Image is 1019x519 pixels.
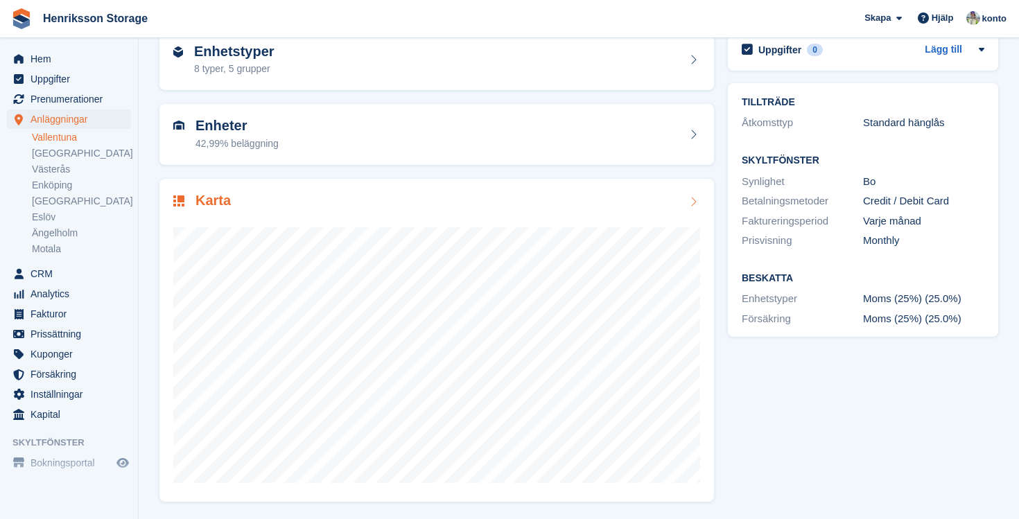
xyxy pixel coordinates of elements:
img: unit-icn-7be61d7bf1b0ce9d3e12c5938cc71ed9869f7b940bace4675aadf7bd6d80202e.svg [173,121,184,130]
a: Västerås [32,163,131,176]
h2: Enhetstyper [194,44,275,60]
a: menu [7,364,131,384]
div: 8 typer, 5 grupper [194,62,275,76]
span: Kapital [31,405,114,424]
img: unit-type-icn-2b2737a686de81e16bb02015468b77c625bbabd49415b5ef34ead5e3b44a266d.svg [173,46,183,58]
a: meny [7,453,131,473]
span: Anläggningar [31,109,114,129]
div: Monthly [863,233,984,249]
a: menu [7,304,131,324]
div: Moms (25%) (25.0%) [863,291,984,307]
div: Varje månad [863,213,984,229]
div: 0 [807,44,823,56]
a: [GEOGRAPHIC_DATA] [32,147,131,160]
a: Ängelholm [32,227,131,240]
h2: TILLTRÄDE [742,97,984,108]
a: menu [7,49,131,69]
span: Analytics [31,284,114,304]
a: menu [7,109,131,129]
h2: Beskatta [742,273,984,284]
span: Skyltfönster [12,436,138,450]
span: Kuponger [31,344,114,364]
a: Enheter 42,99% beläggning [159,104,714,165]
div: Betalningsmetoder [742,193,863,209]
a: Karta [159,179,714,502]
span: Prissättning [31,324,114,344]
a: menu [7,284,131,304]
span: Fakturor [31,304,114,324]
span: Hem [31,49,114,69]
div: Prisvisning [742,233,863,249]
div: Synlighet [742,174,863,190]
a: menu [7,385,131,404]
span: Försäkring [31,364,114,384]
span: konto [982,12,1007,26]
div: Bo [863,174,984,190]
a: menu [7,405,131,424]
a: Vallentuna [32,131,131,144]
div: Faktureringsperiod [742,213,863,229]
a: Förhandsgranska butik [114,455,131,471]
div: 42,99% beläggning [195,137,279,151]
a: menu [7,344,131,364]
a: Enhetstyper 8 typer, 5 grupper [159,30,714,91]
a: Lägg till [925,42,962,58]
div: Försäkring [742,311,863,327]
img: map-icn-33ee37083ee616e46c38cad1a60f524a97daa1e2b2c8c0bc3eb3415660979fc1.svg [173,195,184,206]
h2: Uppgifter [758,44,801,56]
h2: Enheter [195,118,279,134]
a: Enköping [32,179,131,192]
div: Credit / Debit Card [863,193,984,209]
h2: Karta [195,193,231,209]
a: menu [7,264,131,283]
div: Enhetstyper [742,291,863,307]
span: Prenumerationer [31,89,114,109]
img: stora-icon-8386f47178a22dfd0bd8f6a31ec36ba5ce8667c1dd55bd0f319d3a0aa187defe.svg [11,8,32,29]
img: Daniel Axberg [966,11,980,25]
div: Moms (25%) (25.0%) [863,311,984,327]
div: Standard hänglås [863,115,984,131]
a: Henriksson Storage [37,7,153,30]
span: Uppgifter [31,69,114,89]
span: CRM [31,264,114,283]
a: [GEOGRAPHIC_DATA] [32,195,131,208]
a: Motala [32,243,131,256]
div: Åtkomsttyp [742,115,863,131]
a: menu [7,89,131,109]
a: menu [7,69,131,89]
span: Hjälp [932,11,954,25]
a: Eslöv [32,211,131,224]
span: Inställningar [31,385,114,404]
span: Bokningsportal [31,453,114,473]
span: Skapa [864,11,891,25]
a: menu [7,324,131,344]
h2: Skyltfönster [742,155,984,166]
